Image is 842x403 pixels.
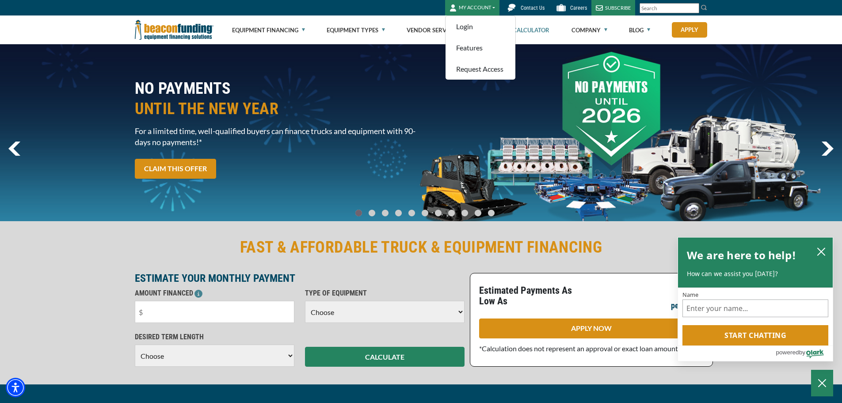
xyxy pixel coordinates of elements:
a: Go To Slide 7 [446,209,457,217]
a: Go To Slide 6 [433,209,443,217]
a: Blog [629,16,650,44]
button: Close Chatbox [811,370,833,396]
a: Equipment Financing [232,16,305,44]
a: Finance Calculator [487,16,549,44]
h2: We are here to help! [687,246,796,264]
p: Estimated Payments As Low As [479,285,586,307]
h2: NO PAYMENTS [135,78,416,119]
h2: FAST & AFFORDABLE TRUCK & EQUIPMENT FINANCING [135,237,708,257]
button: CALCULATE [305,347,465,367]
img: Right Navigator [821,142,834,156]
div: Accessibility Menu [6,378,25,397]
div: olark chatbox [678,237,833,362]
a: Clear search text [690,5,697,12]
a: Go To Slide 0 [353,209,364,217]
span: UNTIL THE NEW YEAR [135,99,416,119]
a: Go To Slide 2 [380,209,390,217]
span: by [799,347,805,358]
p: AMOUNT FINANCED [135,288,294,299]
a: APPLY NOW [479,319,704,338]
input: $ [135,301,294,323]
a: Go To Slide 10 [486,209,497,217]
a: Go To Slide 3 [393,209,404,217]
a: CLAIM THIS OFFER [135,159,216,179]
a: Apply [672,22,707,38]
a: Features [446,37,515,58]
a: previous [8,142,20,156]
a: Go To Slide 9 [472,209,483,217]
a: Company [571,16,607,44]
label: Name [682,292,828,298]
a: Equipment Types [327,16,385,44]
a: Request Access [446,58,515,80]
input: Search [640,3,699,13]
span: *Calculation does not represent an approval or exact loan amount. [479,344,679,353]
img: Beacon Funding Corporation logo [135,15,213,44]
a: Go To Slide 8 [459,209,470,217]
a: Go To Slide 4 [406,209,417,217]
span: Careers [570,5,587,11]
a: next [821,142,834,156]
input: Name [682,299,828,317]
a: Go To Slide 5 [419,209,430,217]
img: Search [701,4,708,11]
a: Login - open in a new tab [446,16,515,37]
p: How can we assist you [DATE]? [687,269,824,278]
a: Go To Slide 1 [366,209,377,217]
p: ESTIMATE YOUR MONTHLY PAYMENT [135,273,465,284]
a: Vendor Services [407,16,465,44]
span: Contact Us [521,5,545,11]
button: Start chatting [682,325,828,345]
span: For a limited time, well-qualified buyers can finance trucks and equipment with 90-days no paymen... [135,126,416,148]
img: Left Navigator [8,142,20,156]
p: DESIRED TERM LENGTH [135,332,294,342]
p: per month [671,300,704,311]
a: Powered by Olark - open in a new tab [776,346,833,361]
button: close chatbox [814,245,828,257]
span: powered [776,347,799,358]
p: TYPE OF EQUIPMENT [305,288,465,299]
